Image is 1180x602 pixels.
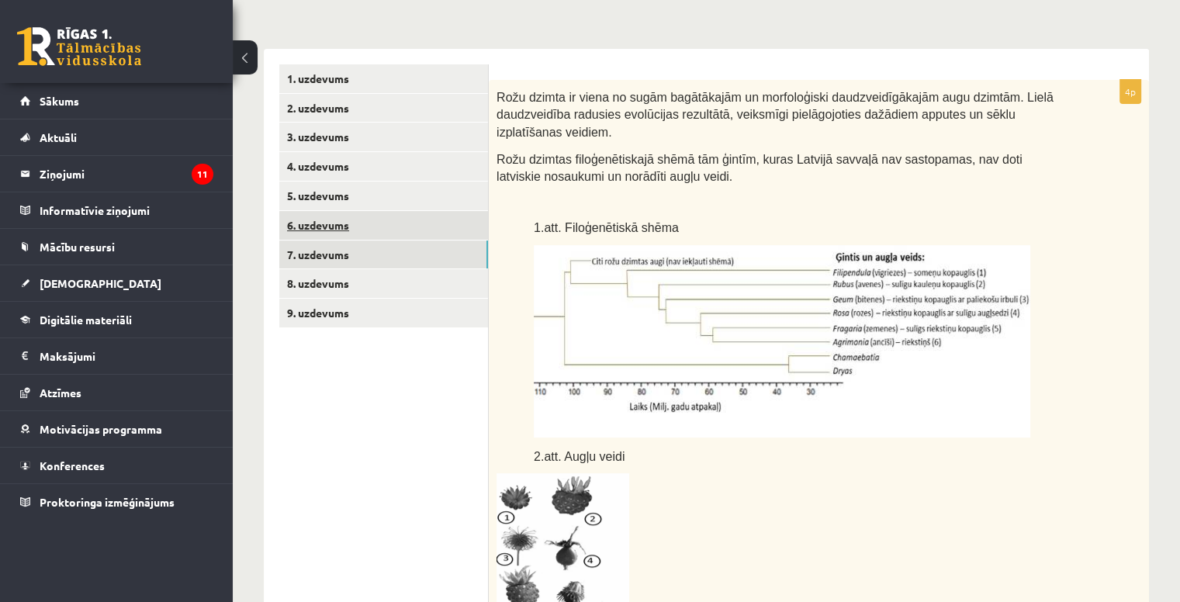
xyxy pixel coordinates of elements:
legend: Maksājumi [40,338,213,374]
legend: Ziņojumi [40,156,213,192]
span: Aktuāli [40,130,77,144]
span: Motivācijas programma [40,422,162,436]
a: 9. uzdevums [279,299,488,327]
i: 11 [192,164,213,185]
a: Digitālie materiāli [20,302,213,337]
a: 7. uzdevums [279,240,488,269]
a: Konferences [20,448,213,483]
span: [DEMOGRAPHIC_DATA] [40,276,161,290]
a: Informatīvie ziņojumi [20,192,213,228]
span: Rožu dzimta ir viena no sugām bagātākajām un morfoloģiski daudzveidīgākajām augu dzimtām. Lielā d... [497,91,1054,139]
legend: Informatīvie ziņojumi [40,192,213,228]
span: Atzīmes [40,386,81,400]
span: Proktoringa izmēģinājums [40,495,175,509]
a: Atzīmes [20,375,213,410]
span: Mācību resursi [40,240,115,254]
a: [DEMOGRAPHIC_DATA] [20,265,213,301]
img: A graph with a number of objects Description automatically generated with medium confidence [534,245,1030,438]
a: Aktuāli [20,119,213,155]
a: 8. uzdevums [279,269,488,298]
a: 1. uzdevums [279,64,488,93]
span: 1.att. Filoģenētiskā shēma [534,221,679,234]
a: 4. uzdevums [279,152,488,181]
span: 2.att. Augļu veidi [534,450,625,463]
a: 5. uzdevums [279,182,488,210]
a: Rīgas 1. Tālmācības vidusskola [17,27,141,66]
a: 6. uzdevums [279,211,488,240]
p: 4p [1119,79,1141,104]
a: 2. uzdevums [279,94,488,123]
a: Mācību resursi [20,229,213,265]
span: Digitālie materiāli [40,313,132,327]
span: Rožu dzimtas filoģenētiskajā shēmā tām ģintīm, kuras Latvijā savvaļā nav sastopamas, nav doti lat... [497,153,1023,184]
span: Sākums [40,94,79,108]
a: Sākums [20,83,213,119]
a: Motivācijas programma [20,411,213,447]
a: 3. uzdevums [279,123,488,151]
a: Ziņojumi11 [20,156,213,192]
span: Konferences [40,458,105,472]
a: Maksājumi [20,338,213,374]
a: Proktoringa izmēģinājums [20,484,213,520]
